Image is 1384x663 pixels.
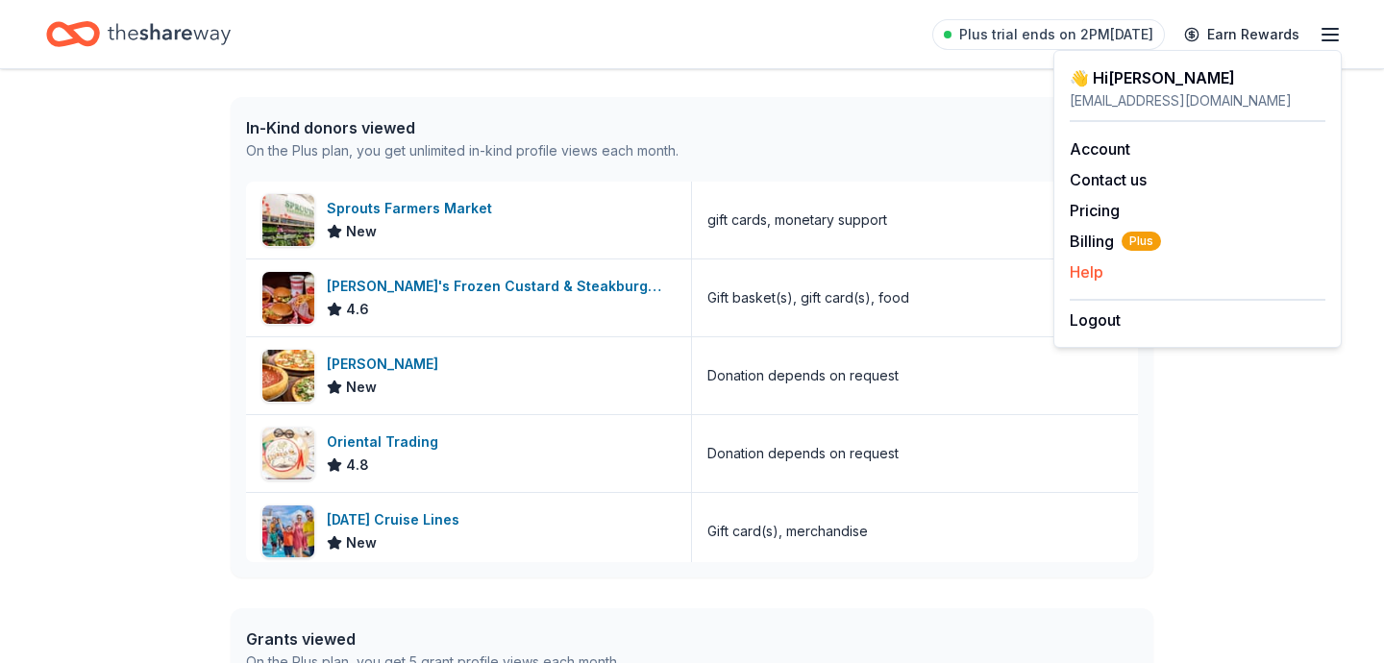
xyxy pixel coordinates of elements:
[327,353,446,376] div: [PERSON_NAME]
[932,19,1165,50] a: Plus trial ends on 2PM[DATE]
[1070,168,1147,191] button: Contact us
[246,627,620,651] div: Grants viewed
[707,286,909,309] div: Gift basket(s), gift card(s), food
[707,442,899,465] div: Donation depends on request
[262,350,314,402] img: Image for Giordano's
[1173,17,1311,52] a: Earn Rewards
[346,531,377,554] span: New
[346,220,377,243] span: New
[707,364,899,387] div: Donation depends on request
[1070,230,1161,253] button: BillingPlus
[1070,308,1121,331] button: Logout
[1070,230,1161,253] span: Billing
[346,298,369,321] span: 4.6
[246,116,679,139] div: In-Kind donors viewed
[1070,139,1130,159] a: Account
[1122,232,1161,251] span: Plus
[346,454,369,477] span: 4.8
[1070,66,1325,89] div: 👋 Hi [PERSON_NAME]
[1070,201,1120,220] a: Pricing
[707,520,868,543] div: Gift card(s), merchandise
[327,430,446,454] div: Oriental Trading
[46,12,231,57] a: Home
[959,23,1153,46] span: Plus trial ends on 2PM[DATE]
[327,508,467,531] div: [DATE] Cruise Lines
[1070,89,1325,112] div: [EMAIL_ADDRESS][DOMAIN_NAME]
[707,209,887,232] div: gift cards, monetary support
[262,428,314,479] img: Image for Oriental Trading
[246,139,679,162] div: On the Plus plan, you get unlimited in-kind profile views each month.
[262,194,314,246] img: Image for Sprouts Farmers Market
[327,275,676,298] div: [PERSON_NAME]'s Frozen Custard & Steakburgers
[346,376,377,399] span: New
[262,505,314,557] img: Image for Carnival Cruise Lines
[262,272,314,324] img: Image for Freddy's Frozen Custard & Steakburgers
[1070,260,1103,283] button: Help
[327,197,500,220] div: Sprouts Farmers Market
